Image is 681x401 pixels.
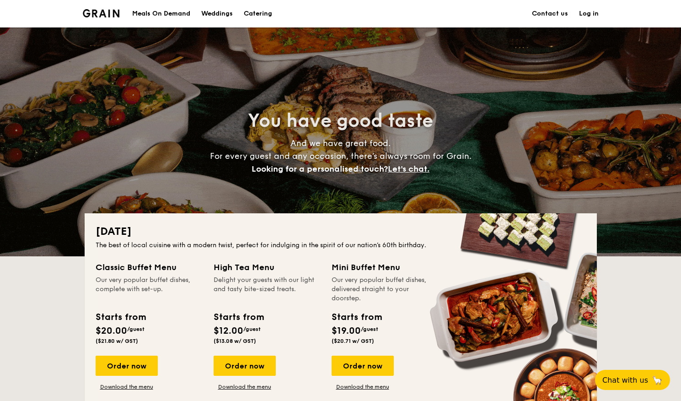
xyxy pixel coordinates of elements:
[127,326,145,332] span: /guest
[243,326,261,332] span: /guest
[252,164,388,174] span: Looking for a personalised touch?
[214,276,321,303] div: Delight your guests with our light and tasty bite-sized treats.
[214,383,276,390] a: Download the menu
[83,9,120,17] img: Grain
[332,383,394,390] a: Download the menu
[361,326,378,332] span: /guest
[595,370,670,390] button: Chat with us🦙
[332,310,381,324] div: Starts from
[332,356,394,376] div: Order now
[214,310,263,324] div: Starts from
[332,276,439,303] div: Our very popular buffet dishes, delivered straight to your doorstep.
[214,261,321,274] div: High Tea Menu
[96,241,586,250] div: The best of local cuisine with a modern twist, perfect for indulging in the spirit of our nation’...
[96,383,158,390] a: Download the menu
[96,224,586,239] h2: [DATE]
[96,356,158,376] div: Order now
[388,164,429,174] span: Let's chat.
[602,376,648,385] span: Chat with us
[96,338,138,344] span: ($21.80 w/ GST)
[96,310,145,324] div: Starts from
[96,276,203,303] div: Our very popular buffet dishes, complete with set-up.
[248,110,433,132] span: You have good taste
[332,325,361,336] span: $19.00
[96,325,127,336] span: $20.00
[83,9,120,17] a: Logotype
[210,138,472,174] span: And we have great food. For every guest and any occasion, there’s always room for Grain.
[214,356,276,376] div: Order now
[214,338,256,344] span: ($13.08 w/ GST)
[652,375,663,385] span: 🦙
[214,325,243,336] span: $12.00
[332,338,374,344] span: ($20.71 w/ GST)
[96,261,203,274] div: Classic Buffet Menu
[332,261,439,274] div: Mini Buffet Menu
